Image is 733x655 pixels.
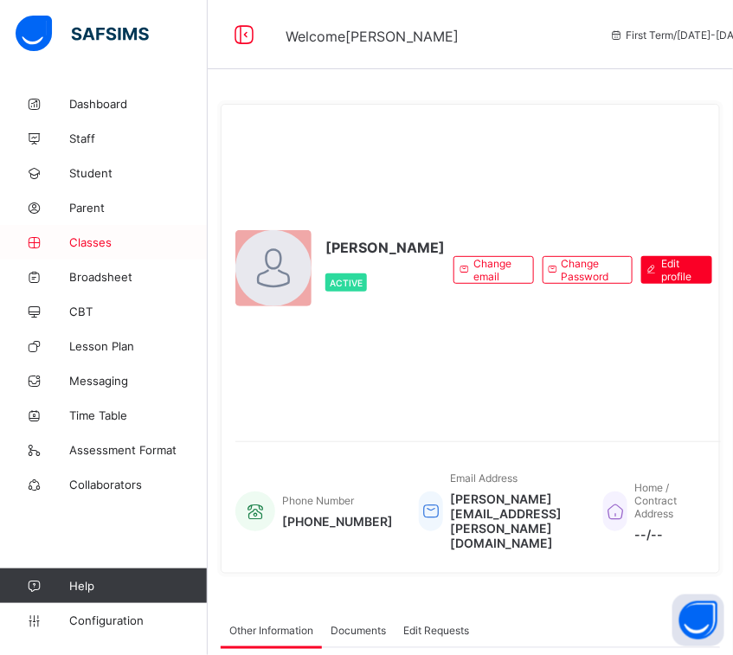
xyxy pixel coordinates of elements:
span: Phone Number [282,494,354,507]
span: Assessment Format [69,443,208,457]
span: CBT [69,305,208,318]
span: Edit Requests [403,624,469,637]
span: [PHONE_NUMBER] [282,514,393,529]
span: Change Password [562,257,619,283]
span: Lesson Plan [69,339,208,353]
span: Time Table [69,408,208,422]
span: Parent [69,201,208,215]
span: Email Address [450,472,518,485]
span: Student [69,166,208,180]
span: Other Information [229,624,313,637]
span: Active [330,278,363,288]
span: Welcome [PERSON_NAME] [286,28,459,45]
span: Broadsheet [69,270,208,284]
span: Configuration [69,613,207,627]
span: Edit profile [662,257,699,283]
span: --/-- [634,527,704,542]
span: [PERSON_NAME][EMAIL_ADDRESS][PERSON_NAME][DOMAIN_NAME] [450,491,577,550]
span: Change email [473,257,520,283]
span: Home / Contract Address [634,481,677,520]
span: Documents [331,624,386,637]
span: Staff [69,132,208,145]
span: Classes [69,235,208,249]
span: Messaging [69,374,208,388]
img: safsims [16,16,149,52]
span: [PERSON_NAME] [325,239,445,256]
button: Open asap [672,594,724,646]
span: Collaborators [69,478,208,491]
span: Help [69,579,207,593]
span: Dashboard [69,97,208,111]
